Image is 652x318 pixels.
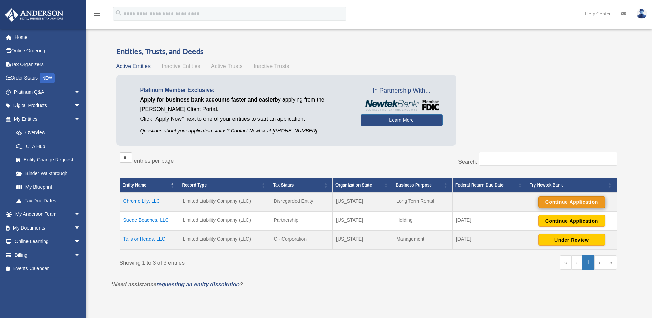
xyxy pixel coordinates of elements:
[123,183,146,188] span: Entity Name
[179,178,270,192] th: Record Type: Activate to sort
[115,9,122,17] i: search
[179,211,270,230] td: Limited Liability Company (LLC)
[93,12,101,18] a: menu
[452,178,527,192] th: Federal Return Due Date: Activate to sort
[140,95,350,114] p: by applying from the [PERSON_NAME] Client Portal.
[538,234,605,246] button: Under Review
[74,112,88,126] span: arrow_drop_down
[270,178,332,192] th: Tax Status: Activate to sort
[116,63,151,69] span: Active Entities
[393,178,453,192] th: Business Purpose: Activate to sort
[270,211,332,230] td: Partnership
[361,114,443,126] a: Learn More
[10,180,88,194] a: My Blueprint
[332,192,393,212] td: [US_STATE]
[140,127,350,135] p: Questions about your application status? Contact Newtek at [PHONE_NUMBER]
[605,255,617,270] a: Last
[140,97,275,103] span: Apply for business bank accounts faster and easier
[452,211,527,230] td: [DATE]
[582,255,594,270] a: 1
[120,211,179,230] td: Suede Beaches, LLC
[74,208,88,222] span: arrow_drop_down
[111,282,243,287] em: *Need assistance ?
[74,221,88,235] span: arrow_drop_down
[74,248,88,262] span: arrow_drop_down
[182,183,207,188] span: Record Type
[594,255,605,270] a: Next
[538,196,605,208] button: Continue Application
[211,63,243,69] span: Active Trusts
[40,73,55,83] div: NEW
[5,99,91,113] a: Digital Productsarrow_drop_down
[393,192,453,212] td: Long Term Rental
[3,8,65,22] img: Anderson Advisors Platinum Portal
[10,126,84,140] a: Overview
[572,255,582,270] a: Previous
[332,230,393,250] td: [US_STATE]
[120,255,363,268] div: Showing 1 to 3 of 3 entries
[560,255,572,270] a: First
[270,192,332,212] td: Disregarded Entity
[179,192,270,212] td: Limited Liability Company (LLC)
[5,57,91,71] a: Tax Organizers
[10,194,88,208] a: Tax Due Dates
[5,248,91,262] a: Billingarrow_drop_down
[120,178,179,192] th: Entity Name: Activate to invert sorting
[120,192,179,212] td: Chrome Lily, LLC
[270,230,332,250] td: C - Corporation
[254,63,289,69] span: Inactive Trusts
[527,178,617,192] th: Try Newtek Bank : Activate to sort
[156,282,240,287] a: requesting an entity dissolution
[5,44,91,58] a: Online Ordering
[5,262,91,276] a: Events Calendar
[10,139,88,153] a: CTA Hub
[10,167,88,180] a: Binder Walkthrough
[332,211,393,230] td: [US_STATE]
[162,63,200,69] span: Inactive Entities
[637,9,647,19] img: User Pic
[140,85,350,95] p: Platinum Member Exclusive:
[393,230,453,250] td: Management
[5,208,91,221] a: My Anderson Teamarrow_drop_down
[455,183,504,188] span: Federal Return Due Date
[530,181,606,189] div: Try Newtek Bank
[458,159,477,165] label: Search:
[393,211,453,230] td: Holding
[5,30,91,44] a: Home
[361,85,443,96] span: In Partnership With...
[74,99,88,113] span: arrow_drop_down
[5,221,91,235] a: My Documentsarrow_drop_down
[5,71,91,85] a: Order StatusNEW
[396,183,432,188] span: Business Purpose
[10,153,88,167] a: Entity Change Request
[74,85,88,99] span: arrow_drop_down
[5,235,91,248] a: Online Learningarrow_drop_down
[134,158,174,164] label: entries per page
[74,235,88,249] span: arrow_drop_down
[332,178,393,192] th: Organization State: Activate to sort
[140,114,350,124] p: Click "Apply Now" next to one of your entities to start an application.
[273,183,294,188] span: Tax Status
[5,112,88,126] a: My Entitiesarrow_drop_down
[120,230,179,250] td: Tails or Heads, LLC
[364,100,439,111] img: NewtekBankLogoSM.png
[116,46,620,57] h3: Entities, Trusts, and Deeds
[452,230,527,250] td: [DATE]
[93,10,101,18] i: menu
[179,230,270,250] td: Limited Liability Company (LLC)
[335,183,372,188] span: Organization State
[538,215,605,227] button: Continue Application
[5,85,91,99] a: Platinum Q&Aarrow_drop_down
